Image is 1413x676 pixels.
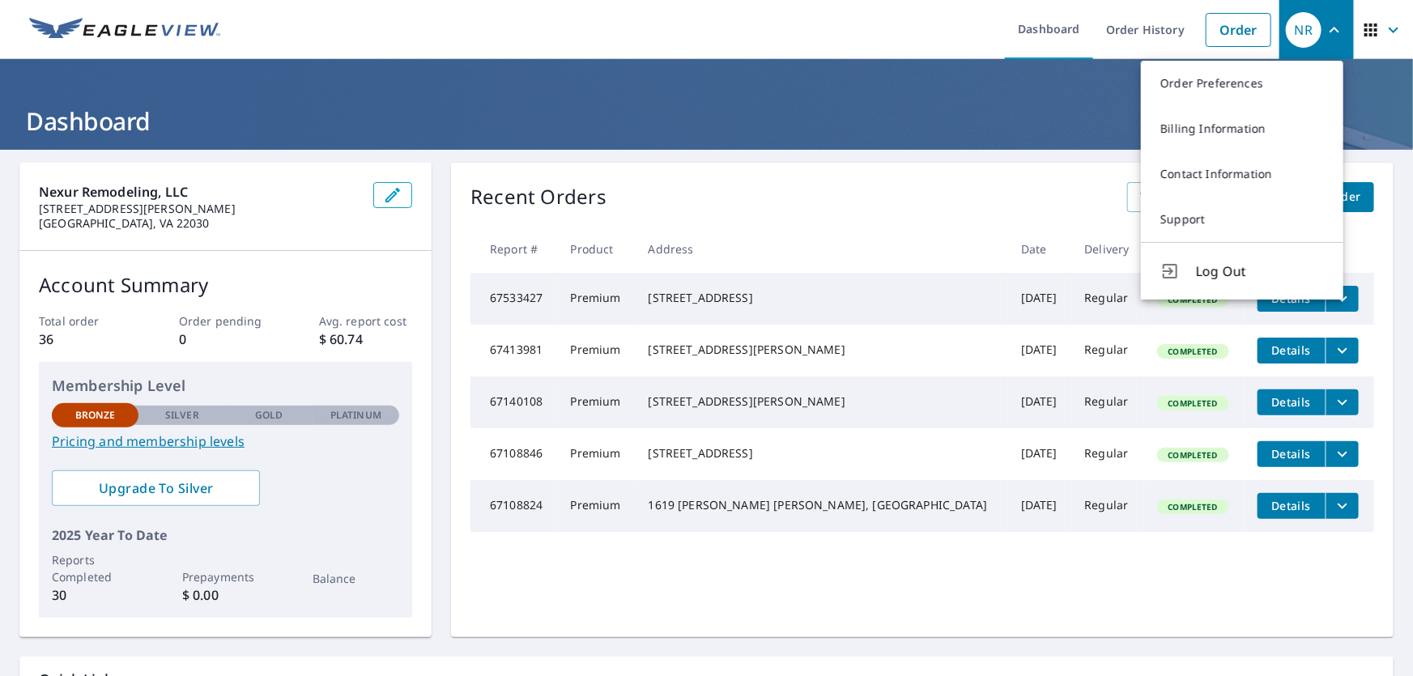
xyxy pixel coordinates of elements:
[1267,498,1316,513] span: Details
[1206,13,1271,47] a: Order
[1140,187,1229,207] span: View All Orders
[1267,394,1316,410] span: Details
[558,376,636,428] td: Premium
[52,470,260,506] a: Upgrade To Silver
[1159,346,1228,357] span: Completed
[39,312,132,329] p: Total order
[558,325,636,376] td: Premium
[1326,441,1359,467] button: filesDropdownBtn-67108846
[558,273,636,325] td: Premium
[330,408,381,423] p: Platinum
[558,428,636,480] td: Premium
[39,270,412,300] p: Account Summary
[1008,480,1072,532] td: [DATE]
[52,551,138,585] p: Reports Completed
[470,225,557,273] th: Report #
[649,393,995,410] div: [STREET_ADDRESS][PERSON_NAME]
[179,312,272,329] p: Order pending
[649,445,995,461] div: [STREET_ADDRESS]
[1072,376,1144,428] td: Regular
[470,376,557,428] td: 67140108
[1286,12,1321,48] div: NR
[1196,261,1324,281] span: Log Out
[1258,338,1326,364] button: detailsBtn-67413981
[1008,428,1072,480] td: [DATE]
[65,479,247,497] span: Upgrade To Silver
[1326,338,1359,364] button: filesDropdownBtn-67413981
[470,182,606,212] p: Recent Orders
[179,329,272,349] p: 0
[255,408,283,423] p: Gold
[470,428,557,480] td: 67108846
[1008,325,1072,376] td: [DATE]
[52,432,399,451] a: Pricing and membership levels
[1072,480,1144,532] td: Regular
[649,497,995,513] div: 1619 [PERSON_NAME] [PERSON_NAME], [GEOGRAPHIC_DATA]
[1141,106,1343,151] a: Billing Information
[52,375,399,397] p: Membership Level
[1267,342,1316,358] span: Details
[1072,428,1144,480] td: Regular
[1258,441,1326,467] button: detailsBtn-67108846
[39,216,360,231] p: [GEOGRAPHIC_DATA], VA 22030
[1159,449,1228,461] span: Completed
[165,408,199,423] p: Silver
[470,325,557,376] td: 67413981
[1008,376,1072,428] td: [DATE]
[558,225,636,273] th: Product
[1159,398,1228,409] span: Completed
[1072,273,1144,325] td: Regular
[1127,182,1242,212] a: View All Orders
[39,329,132,349] p: 36
[1141,61,1343,106] a: Order Preferences
[1159,501,1228,512] span: Completed
[1008,225,1072,273] th: Date
[75,408,116,423] p: Bronze
[1072,225,1144,273] th: Delivery
[182,585,269,605] p: $ 0.00
[19,104,1394,138] h1: Dashboard
[649,290,995,306] div: [STREET_ADDRESS]
[470,480,557,532] td: 67108824
[1008,273,1072,325] td: [DATE]
[1141,242,1343,300] button: Log Out
[39,182,360,202] p: Nexur Remodeling, LLC
[470,273,557,325] td: 67533427
[558,480,636,532] td: Premium
[636,225,1008,273] th: Address
[319,329,412,349] p: $ 60.74
[1258,493,1326,519] button: detailsBtn-67108824
[1326,389,1359,415] button: filesDropdownBtn-67140108
[1072,325,1144,376] td: Regular
[1326,493,1359,519] button: filesDropdownBtn-67108824
[319,312,412,329] p: Avg. report cost
[29,18,220,42] img: EV Logo
[1141,151,1343,197] a: Contact Information
[313,570,399,587] p: Balance
[1267,446,1316,461] span: Details
[182,568,269,585] p: Prepayments
[52,585,138,605] p: 30
[52,525,399,545] p: 2025 Year To Date
[1141,197,1343,242] a: Support
[649,342,995,358] div: [STREET_ADDRESS][PERSON_NAME]
[39,202,360,216] p: [STREET_ADDRESS][PERSON_NAME]
[1258,389,1326,415] button: detailsBtn-67140108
